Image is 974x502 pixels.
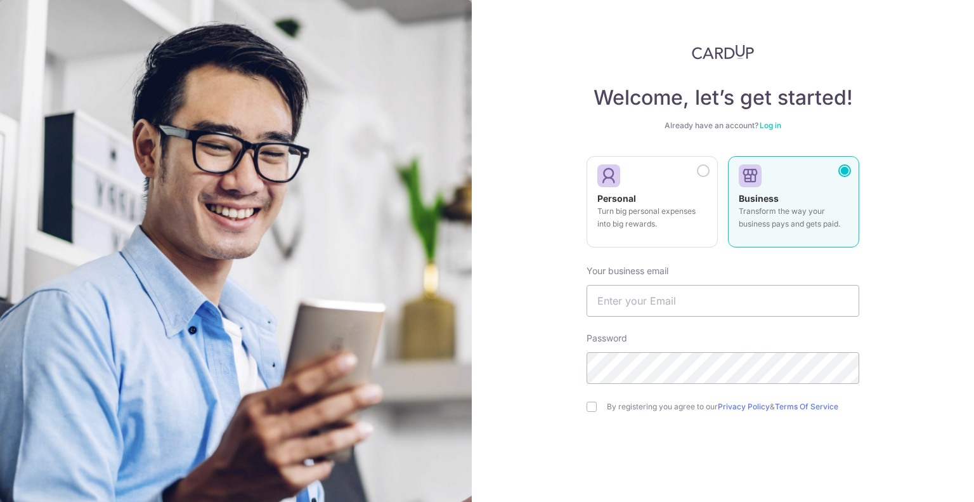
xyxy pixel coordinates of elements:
[597,205,707,230] p: Turn big personal expenses into big rewards.
[728,156,859,255] a: Business Transform the way your business pays and gets paid.
[587,265,668,277] label: Your business email
[692,44,754,60] img: CardUp Logo
[760,121,781,130] a: Log in
[718,402,770,411] a: Privacy Policy
[739,205,848,230] p: Transform the way your business pays and gets paid.
[587,332,627,345] label: Password
[597,193,636,204] strong: Personal
[739,193,779,204] strong: Business
[775,402,838,411] a: Terms Of Service
[587,85,859,110] h4: Welcome, let’s get started!
[627,437,819,487] iframe: reCAPTCHA
[587,156,718,255] a: Personal Turn big personal expenses into big rewards.
[587,285,859,317] input: Enter your Email
[607,402,859,412] label: By registering you agree to our &
[587,121,859,131] div: Already have an account?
